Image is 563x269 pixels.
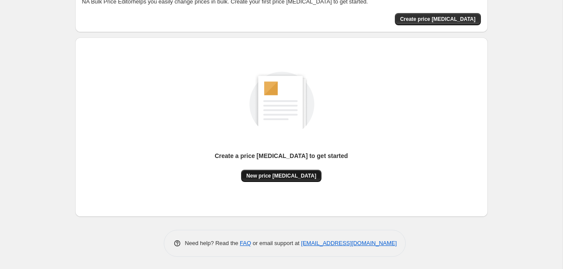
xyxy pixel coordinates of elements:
[301,240,397,246] a: [EMAIL_ADDRESS][DOMAIN_NAME]
[395,13,481,25] button: Create price change job
[246,172,316,179] span: New price [MEDICAL_DATA]
[251,240,301,246] span: or email support at
[241,170,321,182] button: New price [MEDICAL_DATA]
[400,16,476,23] span: Create price [MEDICAL_DATA]
[215,151,348,160] p: Create a price [MEDICAL_DATA] to get started
[240,240,251,246] a: FAQ
[185,240,240,246] span: Need help? Read the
